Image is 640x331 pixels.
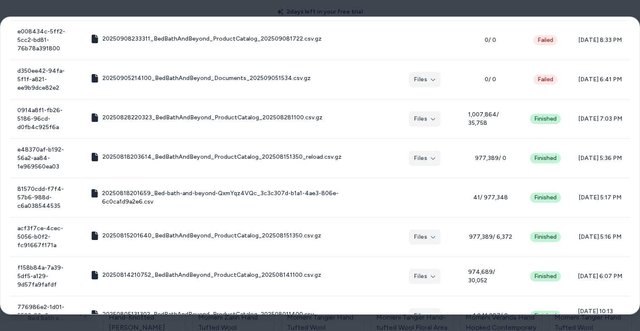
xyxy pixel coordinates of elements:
[578,233,623,241] span: [DATE] 5:16 PM
[409,151,441,166] button: Files
[91,113,323,122] button: 20250828220323_BedBathAndBeyond_ProductCatalog_202508281100.csv.gz
[409,72,441,87] button: Files
[409,111,441,127] button: Files
[533,35,557,45] button: Failed
[578,154,623,163] span: [DATE] 5:36 PM
[409,229,441,245] button: Files
[578,307,623,324] span: [DATE] 10:13 AM
[409,269,441,284] button: Files
[102,35,322,43] span: 20250908233311_BedBathAndBeyond_ProductCatalog_202509081722.csv.gz
[530,153,561,163] div: Finished
[11,139,84,178] td: e48370af-b192-56a2-aa84-1e969560ea03
[530,311,561,321] div: Finished
[91,310,314,319] button: 20250805131302_BedBathAndBeyond_ProductCatalog_202508011400.csv
[91,74,311,83] button: 20250905214100_BedBathAndBeyond_Documents_202509051534.csv.gz
[91,232,321,240] button: 20250815201640_BedBathAndBeyond_ProductCatalog_202508151350.csv.gz
[409,308,441,323] button: Files
[468,193,513,202] span: 41 / 977,348
[102,271,321,279] span: 20250814210752_BedBathAndBeyond_ProductCatalog_202508141100.csv.gz
[468,75,513,84] span: 0 / 0
[578,193,623,202] span: [DATE] 5:17 PM
[11,99,84,139] td: 0914a8f1-fb26-5186-96cd-d0fb4c925f6a
[91,189,381,206] button: 20250818201659_Bed-bath-and-beyond-QxmYqz4VQc_3c3c307d-b1a1-4ae3-806e-6c0ca1d9a2e6.csv
[102,74,311,83] span: 20250905214100_BedBathAndBeyond_Documents_202509051534.csv.gz
[578,75,623,84] span: [DATE] 6:41 PM
[468,268,513,285] span: 974,689 / 30,052
[91,153,342,161] button: 20250818203614_BedBathAndBeyond_ProductCatalog_202508151350_reload.csv.gz
[102,153,342,161] span: 20250818203614_BedBathAndBeyond_ProductCatalog_202508151350_reload.csv.gz
[530,271,561,281] div: Finished
[530,193,561,203] div: Finished
[468,154,513,163] span: 977,389 / 0
[468,233,513,241] span: 977,389 / 6,372
[533,74,557,85] button: Failed
[11,21,84,60] td: e008434c-5ff2-5cc2-bd81-76b78a391800
[530,114,561,124] div: Finished
[91,271,321,279] button: 20250814210752_BedBathAndBeyond_ProductCatalog_202508141100.csv.gz
[468,36,513,44] span: 0 / 0
[578,115,623,123] span: [DATE] 7:03 PM
[11,218,84,257] td: acf3f7ce-4cec-5056-b0f2-fc91667f171a
[102,113,323,122] span: 20250828220323_BedBathAndBeyond_ProductCatalog_202508281100.csv.gz
[11,178,84,218] td: 81570cdd-f7f4-57b6-988d-c6a038544535
[11,257,84,296] td: f158b84a-7a39-5df5-a129-9d57fa9fafdf
[578,36,623,44] span: [DATE] 8:33 PM
[468,312,513,320] span: 1,041,087 / 0
[102,310,314,319] span: 20250805131302_BedBathAndBeyond_ProductCatalog_202508011400.csv
[11,60,84,99] td: d350ee42-94fa-5f1f-a821-ee9b9dce82e2
[91,35,322,43] button: 20250908233311_BedBathAndBeyond_ProductCatalog_202509081722.csv.gz
[468,110,513,127] span: 1,007,864 / 35,758
[530,232,561,242] div: Finished
[578,272,623,281] span: [DATE] 6:07 PM
[102,189,381,206] span: 20250818201659_Bed-bath-and-beyond-QxmYqz4VQc_3c3c307d-b1a1-4ae3-806e-6c0ca1d9a2e6.csv
[102,232,321,240] span: 20250815201640_BedBathAndBeyond_ProductCatalog_202508151350.csv.gz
